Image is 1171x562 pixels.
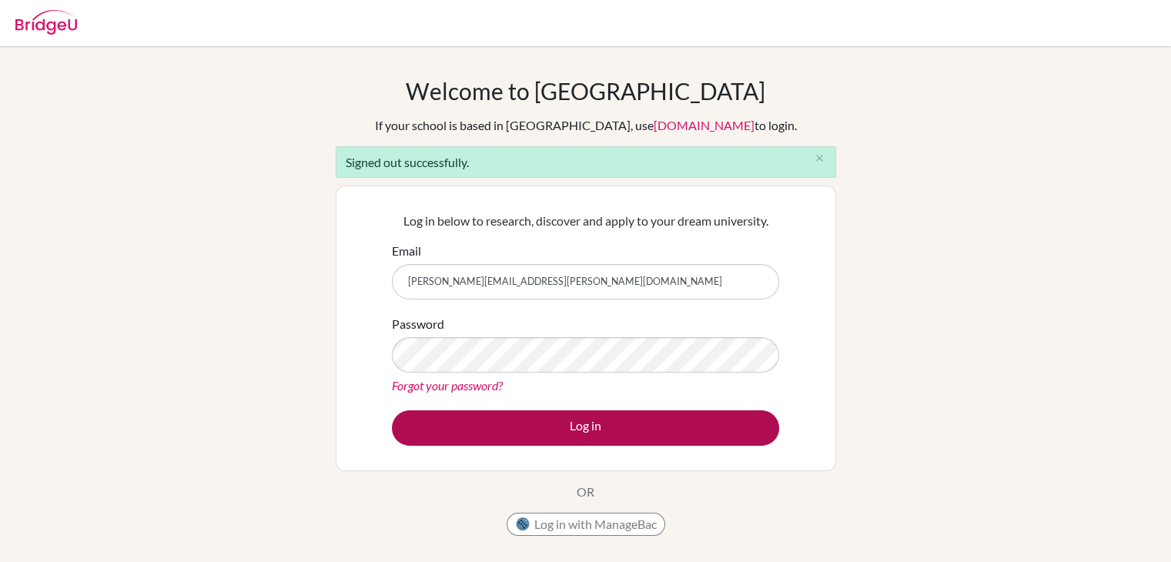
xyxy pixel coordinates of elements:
img: Bridge-U [15,10,77,35]
label: Password [392,315,444,333]
a: Forgot your password? [392,378,503,393]
p: OR [577,483,594,501]
i: close [814,152,825,164]
h1: Welcome to [GEOGRAPHIC_DATA] [406,77,765,105]
div: If your school is based in [GEOGRAPHIC_DATA], use to login. [375,116,797,135]
button: Log in with ManageBac [507,513,665,536]
a: [DOMAIN_NAME] [654,118,754,132]
button: Close [805,147,835,170]
button: Log in [392,410,779,446]
label: Email [392,242,421,260]
p: Log in below to research, discover and apply to your dream university. [392,212,779,230]
div: Signed out successfully. [336,146,836,178]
